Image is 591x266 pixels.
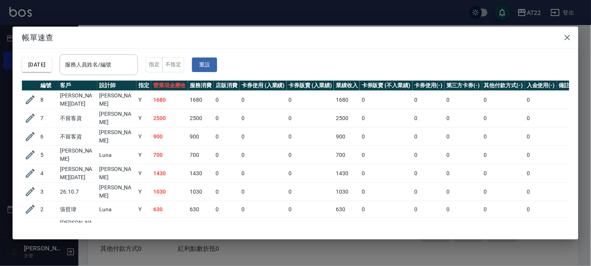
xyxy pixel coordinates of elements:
[482,81,525,91] th: 其他付款方式(-)
[444,183,482,201] td: 0
[151,164,188,183] td: 1430
[360,109,412,128] td: 0
[239,218,287,244] td: 0
[58,201,97,218] td: 張哲瑋
[482,128,525,146] td: 0
[97,183,136,201] td: [PERSON_NAME]
[97,109,136,128] td: [PERSON_NAME]
[444,109,482,128] td: 0
[214,109,239,128] td: 0
[239,91,287,109] td: 0
[287,128,334,146] td: 0
[444,218,482,244] td: 0
[444,91,482,109] td: 0
[58,218,97,244] td: [PERSON_NAME]黑卡[DATE]
[334,128,360,146] td: 900
[413,91,445,109] td: 0
[525,183,557,201] td: 0
[287,201,334,218] td: 0
[188,201,214,218] td: 630
[444,146,482,164] td: 0
[287,109,334,128] td: 0
[360,164,412,183] td: 0
[97,81,136,91] th: 設計師
[188,128,214,146] td: 900
[360,128,412,146] td: 0
[287,146,334,164] td: 0
[38,201,58,218] td: 2
[239,109,287,128] td: 0
[413,164,445,183] td: 0
[287,164,334,183] td: 0
[214,146,239,164] td: 0
[239,128,287,146] td: 0
[287,218,334,244] td: 0
[525,128,557,146] td: 0
[525,164,557,183] td: 0
[334,164,360,183] td: 1430
[38,109,58,128] td: 7
[482,218,525,244] td: 0
[482,183,525,201] td: 0
[239,146,287,164] td: 0
[151,128,188,146] td: 900
[188,164,214,183] td: 1430
[444,81,482,91] th: 第三方卡券(-)
[192,58,217,72] button: 重設
[413,218,445,244] td: 0
[58,109,97,128] td: 不留客資
[188,218,214,244] td: 730
[214,164,239,183] td: 0
[334,109,360,128] td: 2500
[136,91,151,109] td: Y
[413,183,445,201] td: 0
[482,164,525,183] td: 0
[239,81,287,91] th: 卡券使用 (入業績)
[151,109,188,128] td: 2500
[22,58,52,72] button: [DATE]
[360,201,412,218] td: 0
[38,164,58,183] td: 4
[413,128,445,146] td: 0
[151,146,188,164] td: 700
[136,128,151,146] td: Y
[151,201,188,218] td: 630
[239,183,287,201] td: 0
[13,27,578,49] h2: 帳單速查
[214,81,239,91] th: 店販消費
[38,183,58,201] td: 3
[97,164,136,183] td: [PERSON_NAME]
[38,146,58,164] td: 5
[525,201,557,218] td: 0
[482,201,525,218] td: 0
[38,128,58,146] td: 6
[151,91,188,109] td: 1680
[557,81,572,91] th: 備註
[58,91,97,109] td: [PERSON_NAME][DATE]
[58,146,97,164] td: [PERSON_NAME]
[146,57,163,72] button: 指定
[214,91,239,109] td: 0
[525,146,557,164] td: 0
[360,146,412,164] td: 0
[360,218,412,244] td: 0
[334,218,360,244] td: 730
[334,91,360,109] td: 1680
[214,218,239,244] td: 0
[151,218,188,244] td: 730
[136,81,151,91] th: 指定
[162,57,184,72] button: 不指定
[413,201,445,218] td: 0
[334,201,360,218] td: 630
[525,109,557,128] td: 0
[58,183,97,201] td: 26.10.7
[151,81,188,91] th: 營業現金應收
[136,164,151,183] td: Y
[482,109,525,128] td: 0
[136,109,151,128] td: Y
[525,81,557,91] th: 入金使用(-)
[97,201,136,218] td: Luna
[214,183,239,201] td: 0
[525,91,557,109] td: 0
[188,91,214,109] td: 1680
